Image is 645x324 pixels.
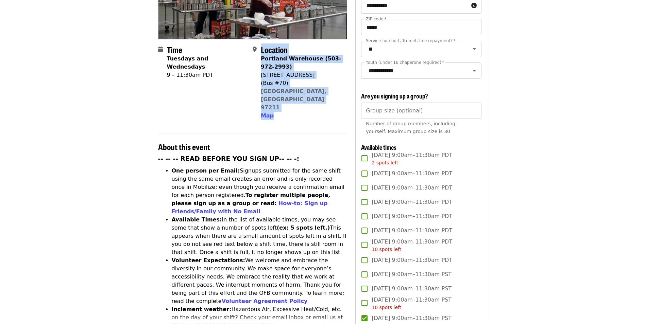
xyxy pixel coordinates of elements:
button: Open [470,66,479,75]
span: Map [261,112,274,119]
span: 10 spots left [372,305,401,310]
span: [DATE] 9:00am–11:30am PDT [372,227,452,235]
span: [DATE] 9:00am–11:30am PDT [372,151,452,166]
div: [STREET_ADDRESS] [261,71,342,79]
span: [DATE] 9:00am–11:30am PDT [372,169,452,178]
a: How-to: Sign up Friends/Family with No Email [172,200,328,215]
button: Map [261,112,274,120]
strong: Inclement weather: [172,306,232,312]
li: Signups submitted for the same shift using the same email creates an error and is only recorded o... [172,167,347,216]
span: Available times [361,143,396,151]
input: [object Object] [361,103,481,119]
strong: To register multiple people, please sign up as a group or read: [172,192,330,206]
a: [GEOGRAPHIC_DATA], [GEOGRAPHIC_DATA] 97211 [261,88,327,111]
button: Open [470,44,479,54]
strong: Volunteer Expectations: [172,257,245,264]
span: [DATE] 9:00am–11:30am PDT [372,198,452,206]
li: In the list of available times, you may see some that show a number of spots left This appears wh... [172,216,347,256]
div: 9 – 11:30am PDT [167,71,247,79]
span: [DATE] 9:00am–11:30am PDT [372,184,452,192]
span: [DATE] 9:00am–11:30am PST [372,285,452,293]
input: ZIP code [361,19,481,35]
span: [DATE] 9:00am–11:30am PST [372,296,452,311]
span: Number of group members, including yourself. Maximum group size is 30 [366,121,455,134]
span: Time [167,43,182,55]
strong: Portland Warehouse (503-972-2993) [261,55,341,70]
strong: (ex: 5 spots left.) [277,224,330,231]
div: (Bus #70) [261,79,342,87]
span: About this event [158,141,210,152]
span: [DATE] 9:00am–11:30am PST [372,314,452,322]
span: [DATE] 9:00am–11:30am PDT [372,212,452,220]
label: ZIP code [366,17,386,21]
i: map-marker-alt icon [253,46,257,53]
i: calendar icon [158,46,163,53]
span: Are you signing up a group? [361,91,428,100]
label: Youth (under 16 chaperone required) [366,60,444,65]
span: 2 spots left [372,160,398,165]
span: 10 spots left [372,247,401,252]
strong: One person per Email: [172,167,240,174]
span: [DATE] 9:00am–11:30am PST [372,270,452,278]
span: [DATE] 9:00am–11:30am PDT [372,256,452,264]
a: Volunteer Agreement Policy [222,298,308,304]
strong: Tuesdays and Wednesdays [167,55,208,70]
label: Service for court, Tri-met, fine repayment? [366,39,456,43]
strong: -- -- -- READ BEFORE YOU SIGN UP-- -- -: [158,155,300,162]
span: Location [261,43,288,55]
span: [DATE] 9:00am–11:30am PDT [372,238,452,253]
li: We welcome and embrace the diversity in our community. We make space for everyone’s accessibility... [172,256,347,305]
strong: Available Times: [172,216,222,223]
i: circle-info icon [471,2,477,9]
